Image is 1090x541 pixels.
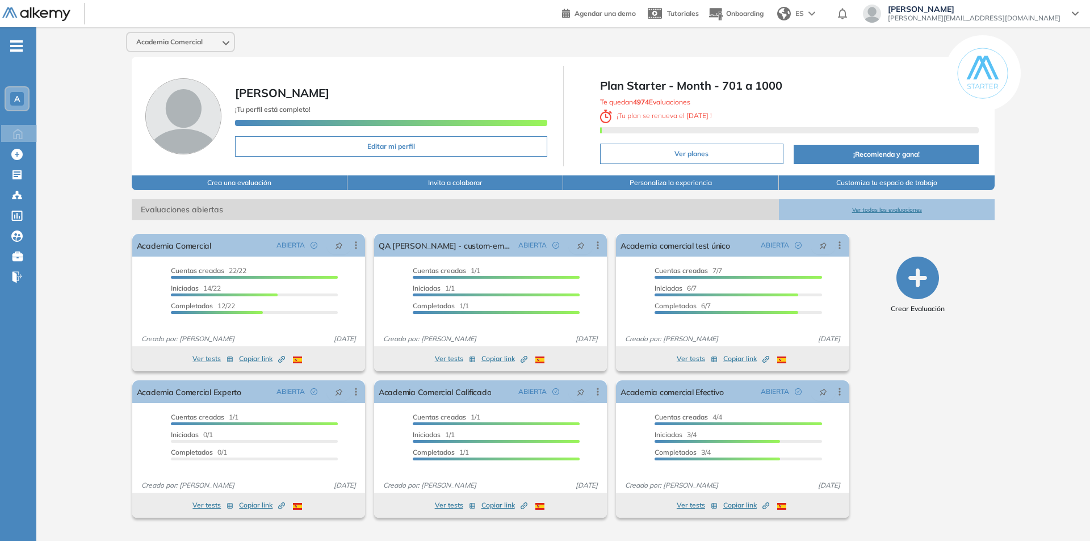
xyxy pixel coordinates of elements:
span: 1/1 [413,413,480,421]
span: 1/1 [171,413,238,421]
span: 3/4 [655,448,711,456]
span: Evaluaciones abiertas [132,199,779,220]
a: Academia Comercial Experto [137,380,241,403]
span: Copiar link [723,354,769,364]
img: ESP [535,503,544,510]
span: ES [795,9,804,19]
span: Academia Comercial [136,37,203,47]
span: 6/7 [655,301,711,310]
button: Ver todas las evaluaciones [779,199,995,220]
span: Iniciadas [413,284,441,292]
span: 12/22 [171,301,235,310]
span: Cuentas creadas [413,266,466,275]
span: pushpin [335,241,343,250]
button: pushpin [811,383,836,401]
img: ESP [293,357,302,363]
span: [DATE] [329,480,360,490]
button: Invita a colaborar [347,175,563,190]
iframe: Chat Widget [886,409,1090,541]
span: 1/1 [413,284,455,292]
span: Creado por: [PERSON_NAME] [621,334,723,344]
span: check-circle [552,242,559,249]
span: check-circle [552,388,559,395]
a: Academia Comercial [137,234,211,257]
a: Academia Comercial Calificado [379,380,491,403]
span: Copiar link [723,500,769,510]
button: Ver tests [192,352,233,366]
span: Cuentas creadas [413,413,466,421]
span: 7/7 [655,266,722,275]
span: [DATE] [329,334,360,344]
span: ¡Tu perfil está completo! [235,105,311,114]
button: Copiar link [239,498,285,512]
span: pushpin [577,241,585,250]
button: pushpin [326,236,351,254]
span: 1/1 [413,448,469,456]
span: Cuentas creadas [655,413,708,421]
span: 3/4 [655,430,697,439]
button: Copiar link [239,352,285,366]
span: ABIERTA [761,240,789,250]
span: [PERSON_NAME] [888,5,1060,14]
button: Copiar link [723,352,769,366]
span: Onboarding [726,9,764,18]
button: pushpin [568,236,593,254]
button: Ver planes [600,144,783,164]
span: Completados [655,301,697,310]
span: [DATE] [571,480,602,490]
button: ¡Recomienda y gana! [794,145,979,164]
button: Copiar link [723,498,769,512]
span: Tutoriales [667,9,699,18]
img: Foto de perfil [145,78,221,154]
img: ESP [535,357,544,363]
img: ESP [777,503,786,510]
button: Ver tests [435,352,476,366]
img: ESP [777,357,786,363]
span: Creado por: [PERSON_NAME] [379,334,481,344]
button: Editar mi perfil [235,136,547,157]
span: Completados [413,301,455,310]
span: check-circle [311,242,317,249]
button: pushpin [326,383,351,401]
span: Iniciadas [413,430,441,439]
span: Creado por: [PERSON_NAME] [137,334,239,344]
span: A [14,94,20,103]
span: Completados [171,301,213,310]
span: pushpin [819,241,827,250]
img: clock-svg [600,110,613,123]
button: pushpin [568,383,593,401]
span: Iniciadas [655,430,682,439]
a: Academia comercial Efectivo [621,380,724,403]
span: Copiar link [239,500,285,510]
span: Completados [171,448,213,456]
button: Copiar link [481,352,527,366]
button: Ver tests [677,352,718,366]
button: Ver tests [435,498,476,512]
span: Iniciadas [171,430,199,439]
i: - [10,45,23,47]
span: Te quedan Evaluaciones [600,98,690,106]
span: Copiar link [481,500,527,510]
span: 4/4 [655,413,722,421]
span: 0/1 [171,430,213,439]
span: check-circle [795,242,802,249]
img: Logo [2,7,70,22]
button: Crear Evaluación [891,257,945,314]
span: Creado por: [PERSON_NAME] [379,480,481,490]
span: [DATE] [814,480,845,490]
img: arrow [808,11,815,16]
span: ¡ Tu plan se renueva el ! [600,111,712,120]
button: Copiar link [481,498,527,512]
span: [PERSON_NAME][EMAIL_ADDRESS][DOMAIN_NAME] [888,14,1060,23]
span: [DATE] [814,334,845,344]
span: Plan Starter - Month - 701 a 1000 [600,77,979,94]
button: Ver tests [677,498,718,512]
img: ESP [293,503,302,510]
span: Cuentas creadas [655,266,708,275]
span: 1/1 [413,430,455,439]
span: pushpin [819,387,827,396]
span: Completados [413,448,455,456]
span: ABIERTA [518,240,547,250]
button: Customiza tu espacio de trabajo [779,175,995,190]
span: pushpin [577,387,585,396]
